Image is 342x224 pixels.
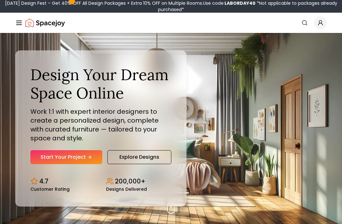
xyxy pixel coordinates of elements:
h1: Design Your Dream Space Online [30,66,171,102]
p: 200,000+ [115,177,145,186]
img: Spacejoy Logo [25,16,65,29]
nav: Global [15,13,327,33]
p: Work 1:1 with expert interior designers to create a personalized design, complete with curated fu... [30,107,171,143]
a: Explore Designs [107,150,171,164]
small: Designs Delivered [106,187,147,191]
p: 4.7 [39,177,48,186]
div: Design stats [30,172,171,191]
small: Customer Rating [30,187,70,191]
a: Spacejoy [25,16,65,29]
a: Start Your Project [30,150,102,164]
